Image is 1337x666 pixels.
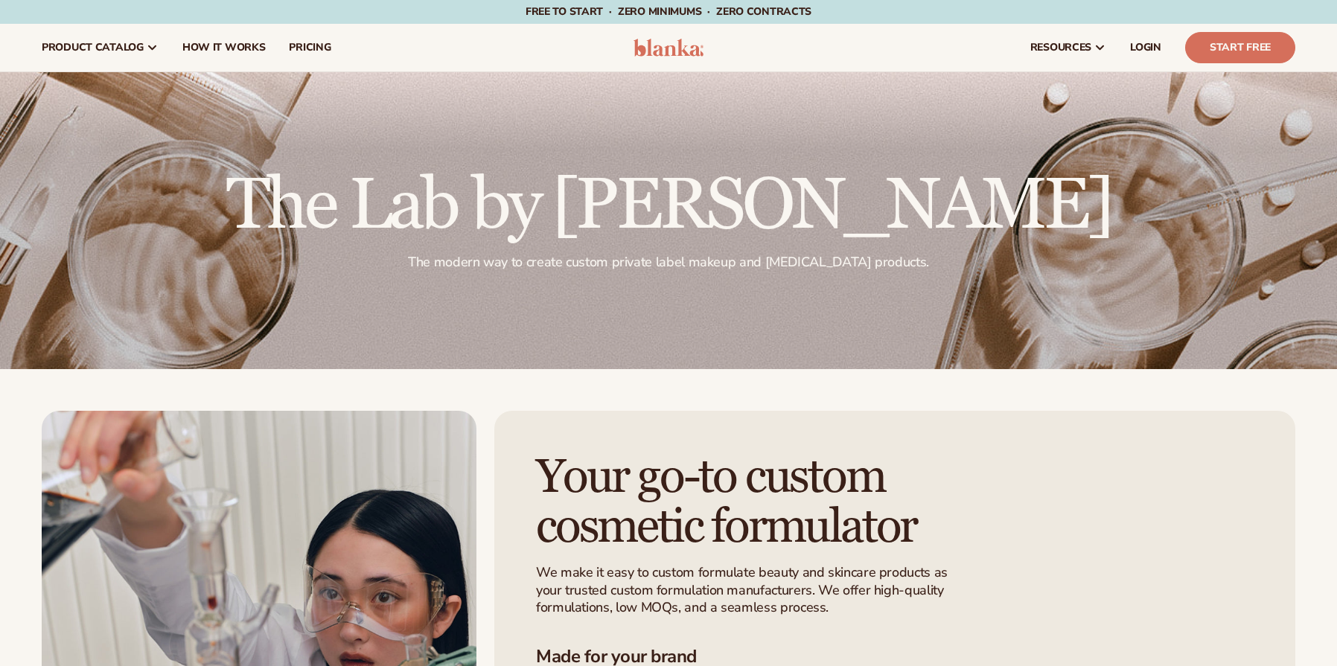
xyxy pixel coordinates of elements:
[1118,24,1173,71] a: LOGIN
[526,4,811,19] span: Free to start · ZERO minimums · ZERO contracts
[289,42,331,54] span: pricing
[42,42,144,54] span: product catalog
[226,170,1111,242] h2: The Lab by [PERSON_NAME]
[634,39,704,57] img: logo
[170,24,278,71] a: How It Works
[226,254,1111,271] p: The modern way to create custom private label makeup and [MEDICAL_DATA] products.
[1185,32,1295,63] a: Start Free
[30,24,170,71] a: product catalog
[1030,42,1091,54] span: resources
[1018,24,1118,71] a: resources
[536,564,957,616] p: We make it easy to custom formulate beauty and skincare products as your trusted custom formulati...
[1130,42,1161,54] span: LOGIN
[277,24,342,71] a: pricing
[182,42,266,54] span: How It Works
[536,452,989,552] h1: Your go-to custom cosmetic formulator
